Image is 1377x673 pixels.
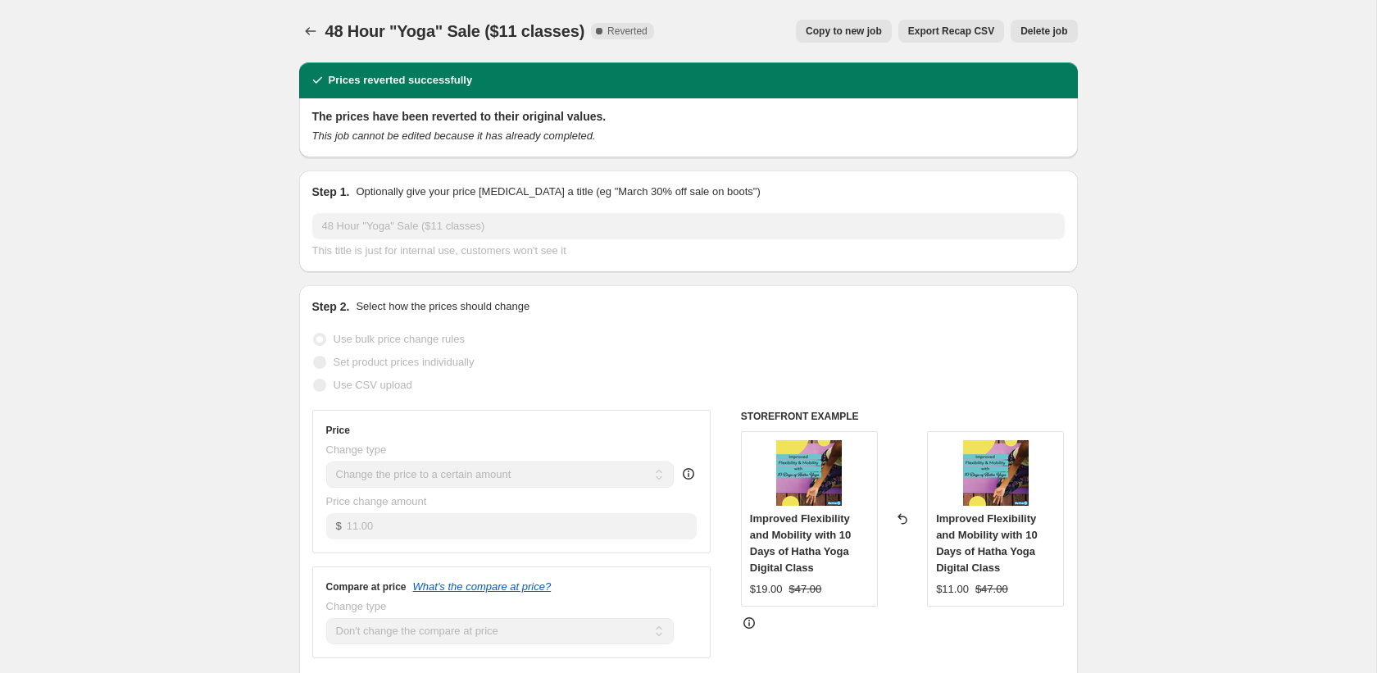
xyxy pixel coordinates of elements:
[963,440,1029,506] img: ScreenShot2021-11-17at3.04.30PM_80x.png
[299,20,322,43] button: Price change jobs
[312,244,566,257] span: This title is just for internal use, customers won't see it
[312,108,1065,125] h2: The prices have been reverted to their original values.
[776,440,842,506] img: ScreenShot2021-11-17at3.04.30PM_80x.png
[750,512,852,574] span: Improved Flexibility and Mobility with 10 Days of Hatha Yoga Digital Class
[312,213,1065,239] input: 30% off holiday sale
[936,581,969,598] div: $11.00
[334,333,465,345] span: Use bulk price change rules
[326,600,387,612] span: Change type
[741,410,1065,423] h6: STOREFRONT EXAMPLE
[898,20,1004,43] button: Export Recap CSV
[329,72,473,89] h2: Prices reverted successfully
[326,495,427,507] span: Price change amount
[1020,25,1067,38] span: Delete job
[326,424,350,437] h3: Price
[975,581,1008,598] strike: $47.00
[1011,20,1077,43] button: Delete job
[413,580,552,593] button: What's the compare at price?
[334,356,475,368] span: Set product prices individually
[325,22,585,40] span: 48 Hour "Yoga" Sale ($11 classes)
[750,581,783,598] div: $19.00
[908,25,994,38] span: Export Recap CSV
[356,298,529,315] p: Select how the prices should change
[326,443,387,456] span: Change type
[806,25,882,38] span: Copy to new job
[334,379,412,391] span: Use CSV upload
[789,581,822,598] strike: $47.00
[312,130,596,142] i: This job cannot be edited because it has already completed.
[936,512,1038,574] span: Improved Flexibility and Mobility with 10 Days of Hatha Yoga Digital Class
[607,25,648,38] span: Reverted
[312,298,350,315] h2: Step 2.
[336,520,342,532] span: $
[347,513,697,539] input: 80.00
[680,466,697,482] div: help
[326,580,407,593] h3: Compare at price
[796,20,892,43] button: Copy to new job
[356,184,760,200] p: Optionally give your price [MEDICAL_DATA] a title (eg "March 30% off sale on boots")
[312,184,350,200] h2: Step 1.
